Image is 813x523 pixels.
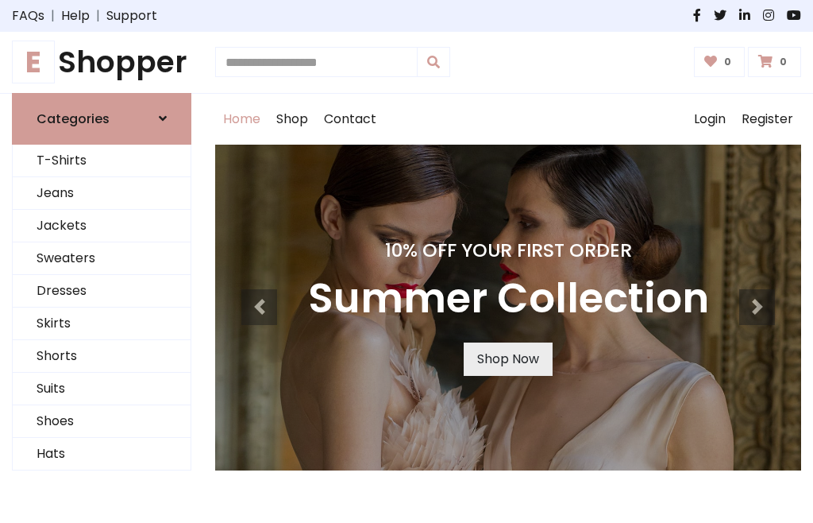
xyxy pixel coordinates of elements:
a: Hats [13,438,191,471]
span: E [12,41,55,83]
a: EShopper [12,45,191,80]
a: Categories [12,93,191,145]
span: 0 [720,55,735,69]
a: Contact [316,94,384,145]
a: Dresses [13,275,191,308]
a: Home [215,94,268,145]
a: Shorts [13,340,191,373]
h3: Summer Collection [308,274,709,323]
a: 0 [694,47,746,77]
a: FAQs [12,6,44,25]
a: T-Shirts [13,145,191,177]
a: Shop [268,94,316,145]
a: Shop Now [464,343,553,376]
a: Login [686,94,734,145]
a: 0 [748,47,801,77]
a: Sweaters [13,242,191,275]
span: 0 [776,55,791,69]
h1: Shopper [12,45,191,80]
a: Register [734,94,801,145]
a: Support [106,6,157,25]
h6: Categories [37,111,110,126]
span: | [44,6,61,25]
h4: 10% Off Your First Order [308,239,709,261]
a: Jeans [13,177,191,210]
a: Jackets [13,210,191,242]
a: Suits [13,373,191,405]
a: Help [61,6,90,25]
span: | [90,6,106,25]
a: Skirts [13,308,191,340]
a: Shoes [13,405,191,438]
